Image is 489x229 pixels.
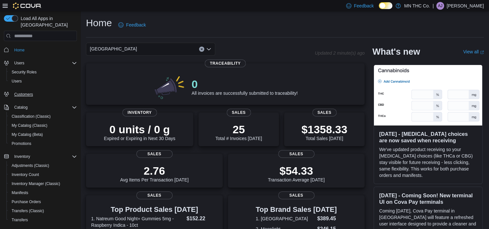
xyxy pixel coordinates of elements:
[136,150,173,158] span: Sales
[12,217,28,223] span: Transfers
[312,109,336,116] span: Sales
[6,179,80,188] button: Inventory Manager (Classic)
[9,131,77,138] span: My Catalog (Beta)
[9,162,77,169] span: Adjustments (Classic)
[6,197,80,206] button: Purchase Orders
[18,15,77,28] span: Load All Apps in [GEOGRAPHIC_DATA]
[199,47,204,52] button: Clear input
[354,3,374,9] span: Feedback
[9,162,52,169] a: Adjustments (Classic)
[227,109,251,116] span: Sales
[1,103,80,112] button: Catalog
[379,146,477,179] p: We've updated product receiving so your [MEDICAL_DATA] choices (like THCa or CBG) stay visible fo...
[116,18,148,31] a: Feedback
[9,140,34,147] a: Promotions
[9,77,24,85] a: Users
[6,68,80,77] button: Security Roles
[153,74,186,100] img: 0
[9,131,46,138] a: My Catalog (Beta)
[12,104,77,111] span: Catalog
[206,47,211,52] button: Open list of options
[192,78,298,91] p: 0
[302,123,347,136] p: $1358.33
[104,123,175,141] div: Expired or Expiring in Next 30 Days
[12,104,30,111] button: Catalog
[9,189,77,197] span: Manifests
[463,49,484,54] a: View allExternal link
[6,215,80,224] button: Transfers
[447,2,484,10] p: [PERSON_NAME]
[12,153,33,160] button: Inventory
[6,112,80,121] button: Classification (Classic)
[438,2,442,10] span: AJ
[14,92,33,97] span: Customers
[12,190,28,195] span: Manifests
[9,207,77,215] span: Transfers (Classic)
[90,45,137,53] span: [GEOGRAPHIC_DATA]
[9,189,31,197] a: Manifests
[91,206,218,213] h3: Top Product Sales [DATE]
[1,152,80,161] button: Inventory
[404,2,430,10] p: MN THC Co.
[6,188,80,197] button: Manifests
[12,181,60,186] span: Inventory Manager (Classic)
[9,180,63,188] a: Inventory Manager (Classic)
[1,90,80,99] button: Customers
[12,46,77,54] span: Home
[432,2,434,10] p: |
[6,77,80,86] button: Users
[9,140,77,147] span: Promotions
[9,216,30,224] a: Transfers
[136,191,173,199] span: Sales
[12,141,31,146] span: Promotions
[278,150,314,158] span: Sales
[12,208,44,213] span: Transfers (Classic)
[13,3,42,9] img: Cova
[12,123,48,128] span: My Catalog (Classic)
[12,132,43,137] span: My Catalog (Beta)
[192,78,298,96] div: All invoices are successfully submitted to traceability!
[186,215,218,223] dd: $152.22
[480,50,484,54] svg: External link
[12,199,41,204] span: Purchase Orders
[86,16,112,29] h1: Home
[215,123,262,141] div: Total # Invoices [DATE]
[9,122,50,129] a: My Catalog (Classic)
[12,91,36,98] a: Customers
[9,68,39,76] a: Security Roles
[268,164,325,177] p: $54.33
[9,171,77,179] span: Inventory Count
[12,90,77,98] span: Customers
[9,68,77,76] span: Security Roles
[12,114,51,119] span: Classification (Classic)
[205,60,246,67] span: Traceability
[9,180,77,188] span: Inventory Manager (Classic)
[12,59,27,67] button: Users
[9,198,44,206] a: Purchase Orders
[317,215,337,223] dd: $389.45
[256,215,314,222] dt: 1. [GEOGRAPHIC_DATA]
[9,171,42,179] a: Inventory Count
[256,206,337,213] h3: Top Brand Sales [DATE]
[215,123,262,136] p: 25
[12,70,37,75] span: Security Roles
[6,139,80,148] button: Promotions
[6,170,80,179] button: Inventory Count
[12,79,22,84] span: Users
[379,131,477,144] h3: [DATE] - [MEDICAL_DATA] choices are now saved when receiving
[9,113,53,120] a: Classification (Classic)
[12,172,39,177] span: Inventory Count
[12,163,49,168] span: Adjustments (Classic)
[6,206,80,215] button: Transfers (Classic)
[12,59,77,67] span: Users
[379,192,477,205] h3: [DATE] - Coming Soon! New terminal UI on Cova Pay terminals
[14,105,27,110] span: Catalog
[12,153,77,160] span: Inventory
[6,130,80,139] button: My Catalog (Beta)
[268,164,325,182] div: Transaction Average [DATE]
[9,77,77,85] span: Users
[126,22,146,28] span: Feedback
[104,123,175,136] p: 0 units / 0 g
[120,164,189,177] p: 2.76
